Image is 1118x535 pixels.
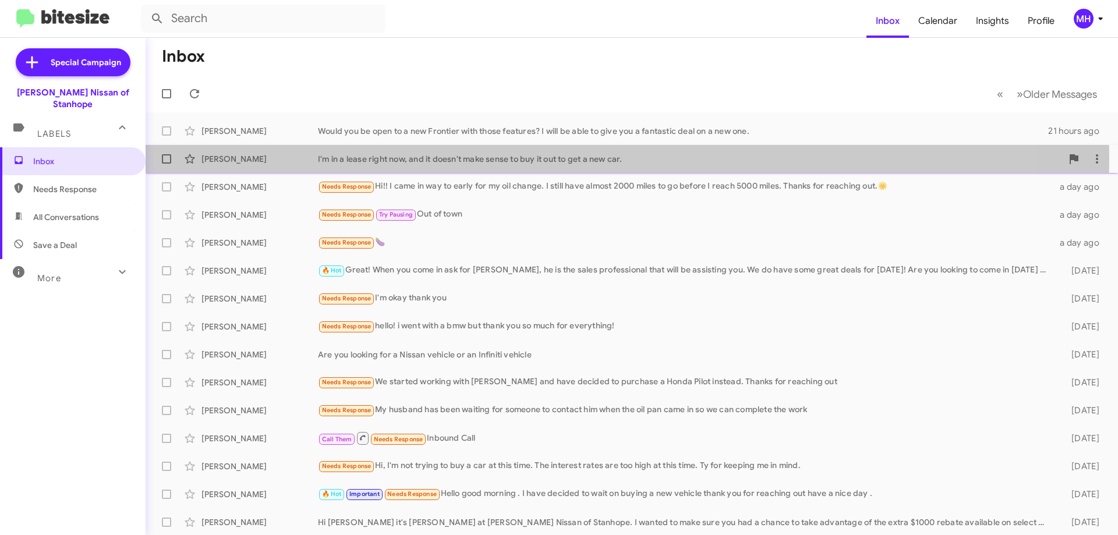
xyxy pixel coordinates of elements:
[1053,405,1109,416] div: [DATE]
[1064,9,1105,29] button: MH
[318,208,1053,221] div: Out of town
[201,125,318,137] div: [PERSON_NAME]
[318,320,1053,333] div: hello! i went with a bmw but thank you so much for everything!
[318,431,1053,445] div: Inbound Call
[318,375,1053,389] div: We started working with [PERSON_NAME] and have decided to purchase a Honda Pilot instead. Thanks ...
[387,490,437,498] span: Needs Response
[318,153,1062,165] div: I'm in a lease right now, and it doesn't make sense to buy it out to get a new car.
[1053,293,1109,304] div: [DATE]
[322,490,342,498] span: 🔥 Hot
[201,349,318,360] div: [PERSON_NAME]
[1017,87,1023,101] span: »
[16,48,130,76] a: Special Campaign
[37,129,71,139] span: Labels
[349,490,380,498] span: Important
[318,236,1053,249] div: 🍆
[990,82,1010,106] button: Previous
[162,47,205,66] h1: Inbox
[201,181,318,193] div: [PERSON_NAME]
[318,180,1053,193] div: Hi!! I came in way to early for my oil change. I still have almost 2000 miles to go before I reac...
[866,4,909,38] a: Inbox
[1074,9,1094,29] div: MH
[318,487,1053,501] div: Hello good morning . I have decided to wait on buying a new vehicle thank you for reaching out ha...
[201,433,318,444] div: [PERSON_NAME]
[1053,488,1109,500] div: [DATE]
[1053,321,1109,332] div: [DATE]
[1053,349,1109,360] div: [DATE]
[322,462,372,470] span: Needs Response
[201,265,318,277] div: [PERSON_NAME]
[201,209,318,221] div: [PERSON_NAME]
[1053,265,1109,277] div: [DATE]
[374,435,423,443] span: Needs Response
[37,273,61,284] span: More
[1053,460,1109,472] div: [DATE]
[379,211,413,218] span: Try Pausing
[201,377,318,388] div: [PERSON_NAME]
[997,87,1003,101] span: «
[322,406,372,414] span: Needs Response
[1053,516,1109,528] div: [DATE]
[322,183,372,190] span: Needs Response
[318,292,1053,305] div: I'm okay thank you
[318,459,1053,473] div: Hi, I'm not trying to buy a car at this time. The interest rates are too high at this time. Ty fo...
[1053,181,1109,193] div: a day ago
[33,183,132,195] span: Needs Response
[318,264,1053,277] div: Great! When you come in ask for [PERSON_NAME], he is the sales professional that will be assistin...
[322,378,372,386] span: Needs Response
[318,349,1053,360] div: Are you looking for a Nissan vehicle or an Infiniti vehicle
[967,4,1018,38] a: Insights
[1018,4,1064,38] a: Profile
[318,403,1053,417] div: My husband has been waiting for someone to contact him when the oil pan came in so we can complet...
[322,295,372,302] span: Needs Response
[141,5,385,33] input: Search
[201,293,318,304] div: [PERSON_NAME]
[1053,237,1109,249] div: a day ago
[33,211,99,223] span: All Conversations
[201,516,318,528] div: [PERSON_NAME]
[201,321,318,332] div: [PERSON_NAME]
[1010,82,1104,106] button: Next
[322,435,352,443] span: Call Them
[201,488,318,500] div: [PERSON_NAME]
[909,4,967,38] a: Calendar
[201,153,318,165] div: [PERSON_NAME]
[1053,377,1109,388] div: [DATE]
[201,237,318,249] div: [PERSON_NAME]
[1053,209,1109,221] div: a day ago
[322,211,372,218] span: Needs Response
[322,267,342,274] span: 🔥 Hot
[322,239,372,246] span: Needs Response
[318,516,1053,528] div: Hi [PERSON_NAME] it's [PERSON_NAME] at [PERSON_NAME] Nissan of Stanhope. I wanted to make sure yo...
[1048,125,1109,137] div: 21 hours ago
[201,405,318,416] div: [PERSON_NAME]
[33,155,132,167] span: Inbox
[51,56,121,68] span: Special Campaign
[318,125,1048,137] div: Would you be open to a new Frontier with those features? I will be able to give you a fantastic d...
[201,460,318,472] div: [PERSON_NAME]
[990,82,1104,106] nav: Page navigation example
[1023,88,1097,101] span: Older Messages
[33,239,77,251] span: Save a Deal
[322,323,372,330] span: Needs Response
[1053,433,1109,444] div: [DATE]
